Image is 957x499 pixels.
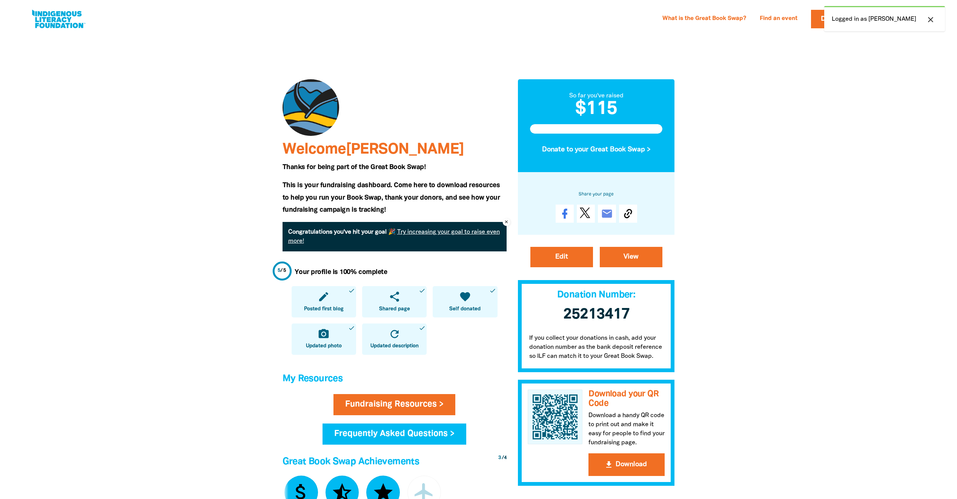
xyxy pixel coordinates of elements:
h4: Great Book Swap Achievements [283,454,507,470]
button: Copy Link [619,205,637,223]
button: close [924,15,937,25]
div: / 4 [498,454,507,462]
span: This is your fundraising dashboard. Come here to download resources to help you run your Book Swa... [283,182,500,213]
span: 25213417 [563,308,630,322]
a: Donate [811,10,859,28]
div: / 5 [278,267,286,274]
i: camera_alt [318,328,330,340]
button: get_appDownload [588,453,665,476]
strong: Your profile is 100% complete [295,269,387,275]
p: If you collect your donations in cash, add your donation number as the bank deposit reference so ... [518,326,675,372]
h3: Download your QR Code [588,390,665,408]
a: refreshUpdated descriptiondone [362,323,427,355]
button: close [503,219,510,226]
span: Donation Number: [557,291,635,299]
i: close [926,15,935,24]
a: Find an event [755,13,802,25]
span: Thanks for being part of the Great Book Swap! [283,164,426,170]
a: shareShared pagedone [362,286,427,317]
a: editPosted first blogdone [292,286,356,317]
a: What is the Great Book Swap? [658,13,751,25]
span: 5 [278,268,281,273]
h2: $115 [530,100,663,119]
a: Post [577,205,595,223]
i: share [389,291,401,303]
div: So far you've raised [530,91,663,100]
a: favoriteSelf donateddone [433,286,497,317]
a: Frequently Asked Questions > [323,424,466,445]
span: 3 [498,456,501,460]
i: email [601,208,613,220]
span: Posted first blog [304,305,344,313]
strong: Congratulations you've hit your goal 🎉 [288,229,396,235]
i: done [348,287,355,294]
a: View [600,247,662,267]
i: done [348,325,355,331]
button: Donate to your Great Book Swap > [530,140,663,160]
img: QR Code for Kempsey Library Book Swap [528,390,583,445]
i: done [419,287,426,294]
div: Logged in as [PERSON_NAME] [824,6,945,31]
a: Fundraising Resources > [333,394,455,415]
i: favorite [459,291,471,303]
a: camera_altUpdated photodone [292,323,356,355]
i: done [489,287,496,294]
a: Share [556,205,574,223]
i: edit [318,291,330,303]
a: email [598,205,616,223]
span: Self donated [449,305,481,313]
a: Edit [530,247,593,267]
h6: Share your page [530,190,663,199]
i: get_app [604,460,613,469]
i: refresh [389,328,401,340]
span: My Resources [283,374,343,383]
span: Shared page [379,305,410,313]
span: Welcome [PERSON_NAME] [283,143,464,157]
span: Updated photo [306,342,342,350]
i: done [419,325,426,331]
span: Updated description [370,342,419,350]
i: close [504,219,509,226]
